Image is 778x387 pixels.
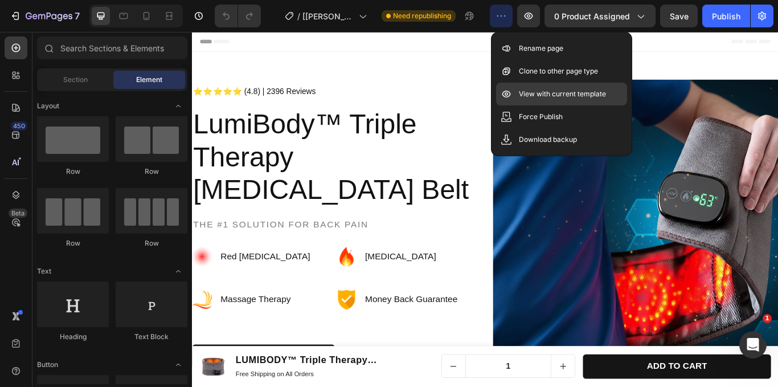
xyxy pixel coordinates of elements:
button: 0 product assigned [544,5,656,27]
iframe: Design area [192,32,778,387]
img: gempages_585324851586138971-a87b9993-3a31-4658-8ed4-cfb05616576d.png [169,251,191,274]
div: Undo/Redo [215,5,261,27]
p: Rename page [519,43,563,54]
span: Toggle open [169,262,187,280]
div: Row [37,238,109,249]
span: Save [670,11,689,21]
p: Money Back Guarantee [202,306,309,319]
span: 0 product assigned [554,10,630,22]
div: Heading [37,332,109,342]
span: Button [37,360,58,370]
span: Text [37,266,51,276]
div: Row [116,166,187,177]
span: Need republishing [393,11,451,21]
span: [[PERSON_NAME] GPs] LumiBody Belt [302,10,354,22]
span: / [297,10,300,22]
iframe: Intercom live chat [739,331,767,359]
img: gempages_585324851586138971-00817dbe-1236-4896-a8f5-7bf721955749.png [169,301,191,324]
div: Beta [9,209,27,218]
button: Publish [702,5,750,27]
p: View with current template [519,88,606,100]
div: Row [37,166,109,177]
span: Toggle open [169,97,187,115]
p: Massage Therapy [33,306,115,319]
input: Search Sections & Elements [37,36,187,59]
p: THE #1 SOLUTION FOR BACK PAIN [1,219,331,231]
div: 450 [11,121,27,131]
p: Download backup [519,134,577,145]
p: [MEDICAL_DATA] [202,256,284,268]
p: Force Publish [519,111,563,123]
p: Clone to other page type [519,66,598,77]
div: Text Block [116,332,187,342]
p: Red [MEDICAL_DATA] [33,256,137,268]
span: Toggle open [169,356,187,374]
div: Publish [712,10,740,22]
div: Row [116,238,187,249]
button: 7 [5,5,85,27]
span: Element [136,75,162,85]
p: 7 [75,9,80,23]
span: Layout [37,101,59,111]
span: 1 [763,314,772,323]
p: ⭐⭐⭐⭐⭐ (4.8) | 2396 Reviews [1,62,331,77]
button: Save [660,5,698,27]
span: Section [63,75,88,85]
